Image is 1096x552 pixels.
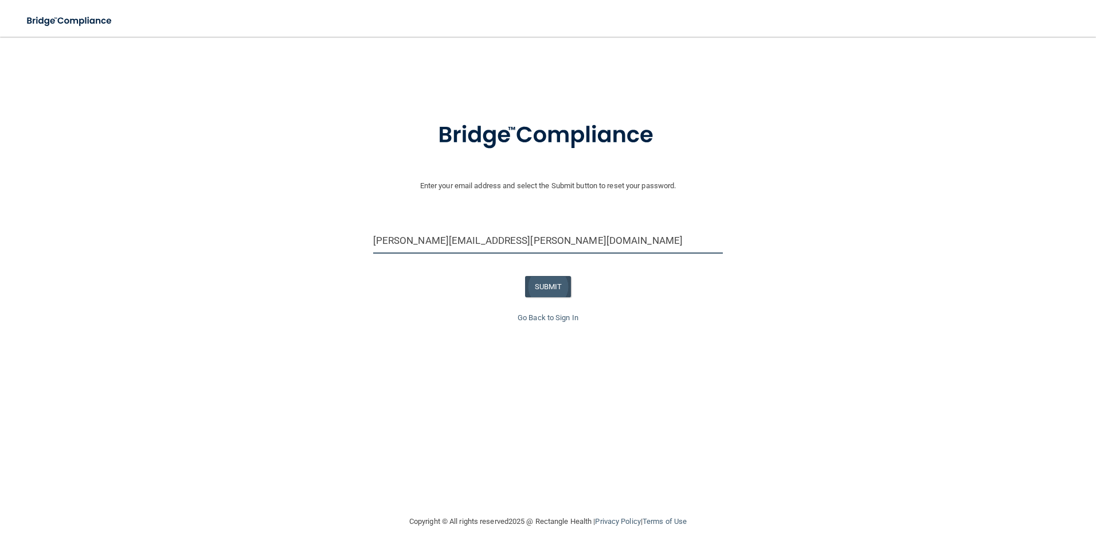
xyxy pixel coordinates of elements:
div: Copyright © All rights reserved 2025 @ Rectangle Health | | [339,503,757,540]
input: Email [373,228,723,254]
a: Terms of Use [643,517,687,526]
img: bridge_compliance_login_screen.278c3ca4.svg [17,9,123,33]
a: Go Back to Sign In [518,313,578,322]
img: bridge_compliance_login_screen.278c3ca4.svg [414,106,682,165]
button: SUBMIT [525,276,572,297]
a: Privacy Policy [595,517,640,526]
